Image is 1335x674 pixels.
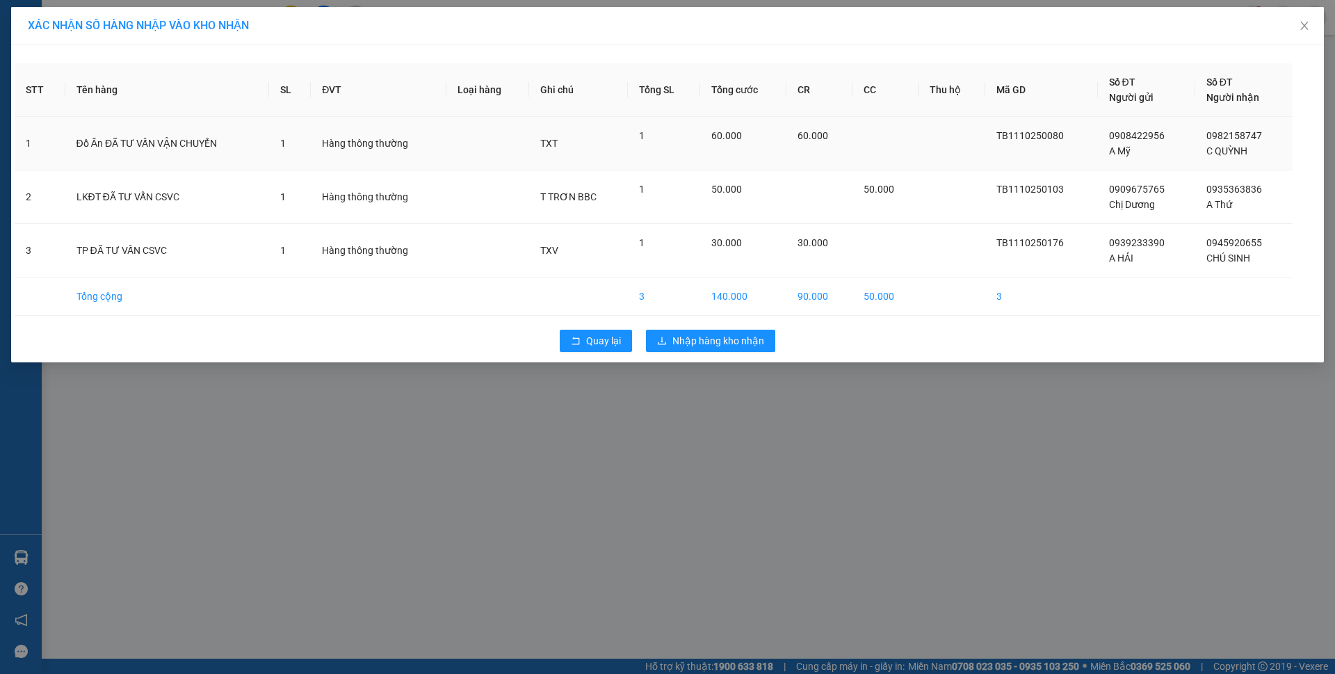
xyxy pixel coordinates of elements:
span: download [657,336,667,347]
span: C QUỲNH [1206,145,1247,157]
button: Close [1285,7,1324,46]
td: 50.000 [852,278,919,316]
span: Quay lại [586,333,621,348]
td: 90.000 [786,278,852,316]
td: 2 [15,170,65,224]
td: 3 [985,278,1097,316]
span: TB1010250222 - [77,40,171,77]
span: 20:25:34 [DATE] [89,65,170,77]
button: rollbackQuay lại [560,330,632,352]
span: 0945920655 [1206,237,1262,248]
span: 1 [639,184,645,195]
span: Gửi: [77,8,155,22]
span: CHÚ SINH [1206,252,1250,264]
th: Thu hộ [919,63,985,117]
td: LKĐT ĐÃ TƯ VẤN CSVC [65,170,270,224]
th: CC [852,63,919,117]
td: TP ĐÃ TƯ VẤN CSVC [65,224,270,278]
span: Số ĐT [1206,77,1233,88]
span: 0935363836 [1206,184,1262,195]
span: T TRƠN BBC [540,191,597,202]
th: Tổng cước [700,63,786,117]
span: A HẢI [1109,252,1133,264]
span: Hòa Thắng [28,85,187,161]
th: Ghi chú [529,63,627,117]
span: 0982158747 [1206,130,1262,141]
td: 1 [15,117,65,170]
span: 60.000 [798,130,828,141]
span: 60.000 [711,130,742,141]
td: 140.000 [700,278,786,316]
span: XÁC NHẬN SỐ HÀNG NHẬP VÀO KHO NHẬN [28,19,249,32]
span: close [1299,20,1310,31]
span: rollback [571,336,581,347]
span: Người gửi [1109,92,1154,103]
span: Thiên Phát - 0934938089 [77,25,203,37]
span: yenlysg.tienoanh - In: [77,52,171,77]
th: ĐVT [311,63,446,117]
span: 1 [280,191,286,202]
span: 1 [639,237,645,248]
span: Số ĐT [1109,77,1135,88]
td: 3 [628,278,700,316]
span: Người nhận [1206,92,1259,103]
td: Hàng thông thường [311,224,446,278]
button: downloadNhập hàng kho nhận [646,330,775,352]
th: Loại hàng [446,63,529,117]
span: 1 [280,245,286,256]
span: TXV [540,245,558,256]
span: 1 [280,138,286,149]
td: 3 [15,224,65,278]
span: 0939233390 [1109,237,1165,248]
span: TB1110250176 [996,237,1064,248]
span: A Mỹ [1109,145,1131,157]
span: Tân Bình [102,8,154,22]
span: Nhập hàng kho nhận [672,333,764,348]
span: 50.000 [711,184,742,195]
span: TXT [540,138,558,149]
td: Đồ Ăn ĐÃ TƯ VẤN VẬN CHUYỂN [65,117,270,170]
span: 0909675765 [1109,184,1165,195]
th: Tổng SL [628,63,700,117]
th: STT [15,63,65,117]
td: Hàng thông thường [311,170,446,224]
span: 50.000 [864,184,894,195]
span: 0908422956 [1109,130,1165,141]
td: Tổng cộng [65,278,270,316]
span: 30.000 [798,237,828,248]
strong: Nhận: [28,85,187,161]
span: Chị Dương [1109,199,1155,210]
span: TB1110250103 [996,184,1064,195]
span: A Thứ [1206,199,1232,210]
span: TB1110250080 [996,130,1064,141]
span: 1 [639,130,645,141]
th: CR [786,63,852,117]
th: Mã GD [985,63,1097,117]
span: 30.000 [711,237,742,248]
th: Tên hàng [65,63,270,117]
th: SL [269,63,311,117]
td: Hàng thông thường [311,117,446,170]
